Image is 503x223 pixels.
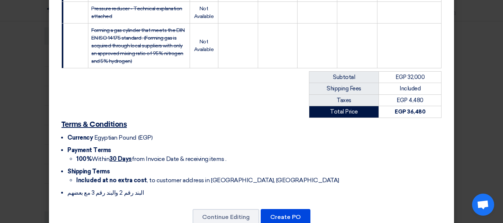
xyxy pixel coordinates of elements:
strong: Included at no extra cost [76,177,147,184]
span: Within from Invoice Date & receiving items . [76,155,226,162]
span: Included [400,85,421,92]
a: Open chat [472,194,494,216]
strong: 100% [76,155,92,162]
u: 30 Days [109,155,132,162]
strike: Forming a gas cylinder that meets the DIN EN ISO 14175 standard . (Forming gas is acquired throug... [91,27,184,64]
span: Payment Terms [67,147,111,154]
span: Currency [67,134,93,141]
td: Total Price [309,106,379,118]
span: Egyptian Pound (EGP) [94,134,152,141]
td: Shipping Fees [309,83,379,95]
li: البند رقم 2 والبند رقم 3 مع بعضهم [67,188,442,197]
span: Shipping Terms [67,168,110,175]
strike: Pressure reducer - Technical explanation attached [91,6,182,19]
td: Subtotal [309,71,379,83]
td: EGP 32,000 [379,71,442,83]
li: , to customer address in [GEOGRAPHIC_DATA], [GEOGRAPHIC_DATA] [76,176,442,185]
span: Not Available [194,39,214,53]
span: EGP 4,480 [397,97,423,104]
u: Terms & Conditions [61,121,127,128]
span: Not Available [194,6,214,19]
strong: EGP 36,480 [395,108,425,115]
td: Taxes [309,94,379,106]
